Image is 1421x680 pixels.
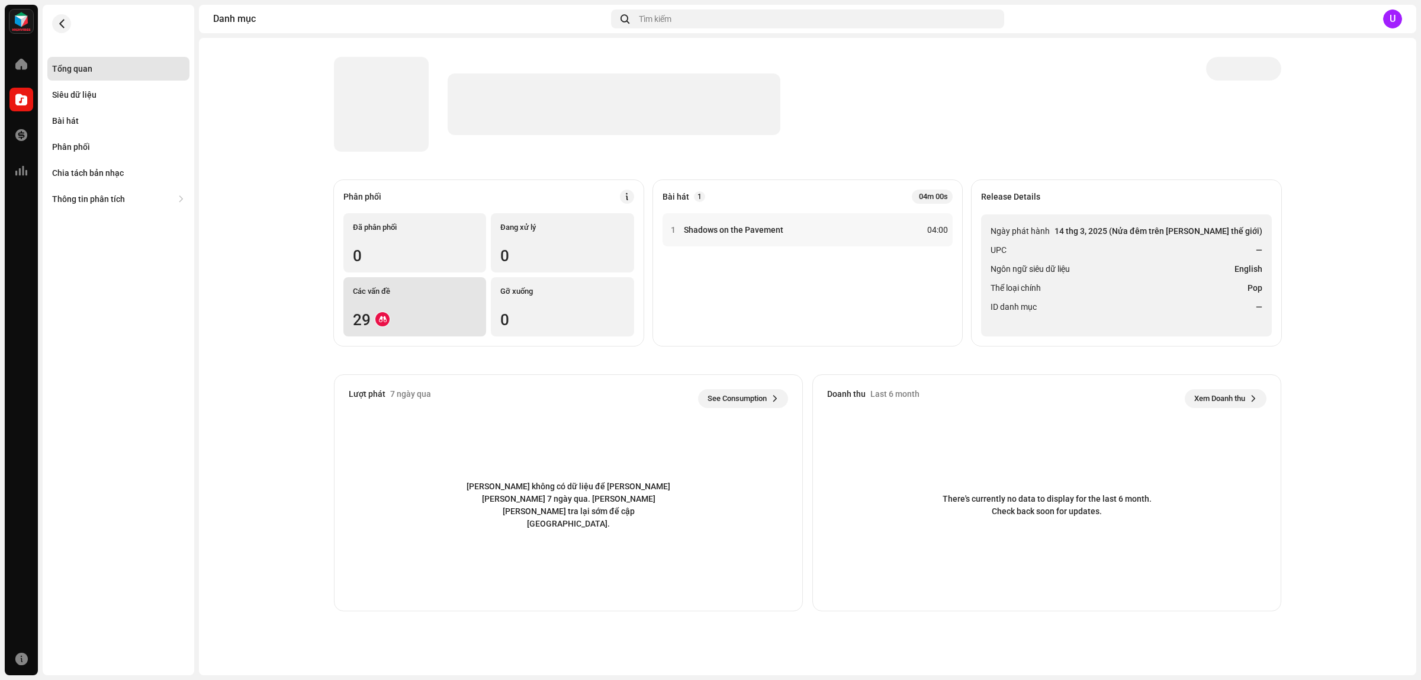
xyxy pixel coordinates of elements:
[981,192,1040,201] strong: Release Details
[639,14,671,24] span: Tìm kiếm
[922,223,948,237] div: 04:00
[940,493,1153,518] span: There's currently no data to display for the last 6 month. Check back soon for updates.
[870,389,920,399] div: Last 6 month
[708,387,767,410] span: See Consumption
[694,191,705,202] p-badge: 1
[827,389,866,399] div: Doanh thu
[462,480,675,530] span: [PERSON_NAME] không có dữ liệu để [PERSON_NAME] [PERSON_NAME] 7 ngày qua. [PERSON_NAME] [PERSON_N...
[353,223,477,232] div: Đã phân phối
[500,223,624,232] div: Đang xử lý
[213,14,606,24] div: Danh mục
[991,281,1041,295] span: Thể loại chính
[343,192,381,201] div: Phân phối
[500,287,624,296] div: Gỡ xuống
[991,243,1007,257] span: UPC
[52,142,90,152] div: Phân phối
[52,194,125,204] div: Thông tin phân tích
[991,224,1050,238] span: Ngày phát hành
[1185,389,1266,408] button: Xem Doanh thu
[390,389,431,399] div: 7 ngày qua
[991,262,1070,276] span: Ngôn ngữ siêu dữ liệu
[1256,243,1262,257] strong: —
[663,192,689,201] strong: Bài hát
[47,57,189,81] re-m-nav-item: Tổng quan
[1055,224,1262,238] strong: 14 thg 3, 2025 (Nửa đêm trên [PERSON_NAME] thế giới)
[353,287,477,296] div: Các vấn đề
[991,300,1037,314] span: ID danh mục
[1248,281,1262,295] strong: Pop
[47,135,189,159] re-m-nav-item: Phân phối
[52,168,124,178] div: Chia tách bản nhạc
[698,389,788,408] button: See Consumption
[1194,387,1245,410] span: Xem Doanh thu
[52,116,79,126] div: Bài hát
[1234,262,1262,276] strong: English
[47,187,189,211] re-m-nav-dropdown: Thông tin phân tích
[1383,9,1402,28] div: U
[349,389,385,399] div: Lượt phát
[1256,300,1262,314] strong: —
[912,190,953,204] div: 04m 00s
[52,90,97,100] div: Siêu dữ liệu
[684,225,783,235] strong: Shadows on the Pavement
[52,64,92,73] div: Tổng quan
[47,83,189,107] re-m-nav-item: Siêu dữ liệu
[47,161,189,185] re-m-nav-item: Chia tách bản nhạc
[47,109,189,133] re-m-nav-item: Bài hát
[9,9,33,33] img: feab3aad-9b62-475c-8caf-26f15a9573ee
